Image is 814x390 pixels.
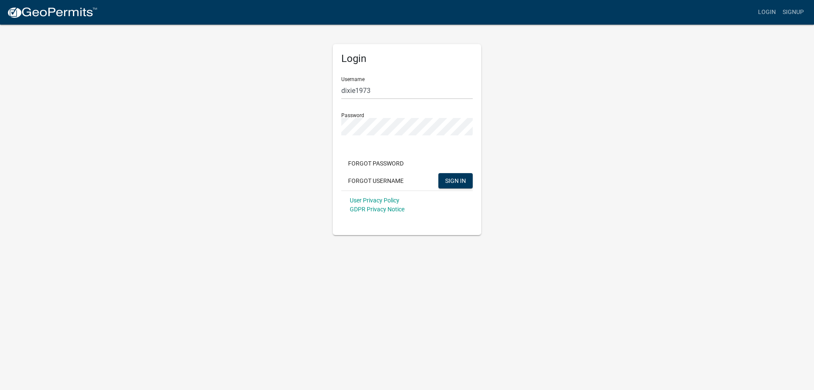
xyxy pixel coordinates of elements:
[779,4,807,20] a: Signup
[350,197,399,204] a: User Privacy Policy
[438,173,473,188] button: SIGN IN
[755,4,779,20] a: Login
[350,206,404,213] a: GDPR Privacy Notice
[341,156,410,171] button: Forgot Password
[341,173,410,188] button: Forgot Username
[445,177,466,184] span: SIGN IN
[341,53,473,65] h5: Login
